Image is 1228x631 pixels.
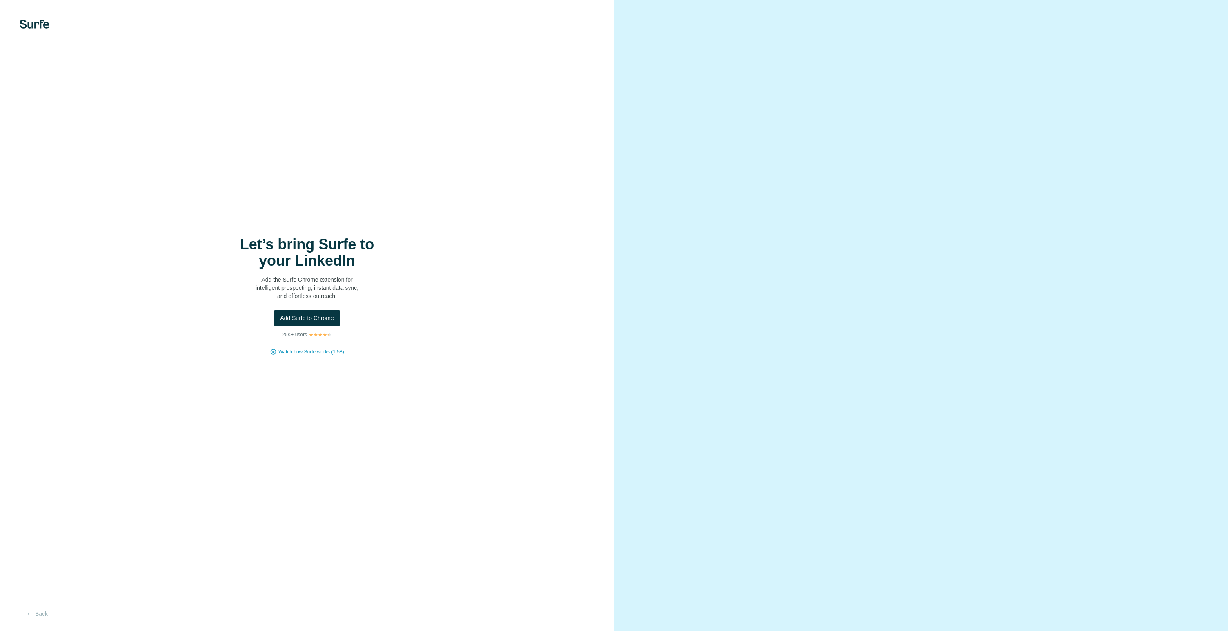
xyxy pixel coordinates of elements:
h1: Let’s bring Surfe to your LinkedIn [225,236,389,269]
img: Rating Stars [309,332,332,337]
p: 25K+ users [282,331,307,338]
span: Add Surfe to Chrome [280,314,334,322]
button: Watch how Surfe works (1:58) [278,348,344,355]
img: Surfe's logo [20,20,49,29]
button: Back [20,607,53,621]
p: Add the Surfe Chrome extension for intelligent prospecting, instant data sync, and effortless out... [225,276,389,300]
button: Add Surfe to Chrome [274,310,340,326]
